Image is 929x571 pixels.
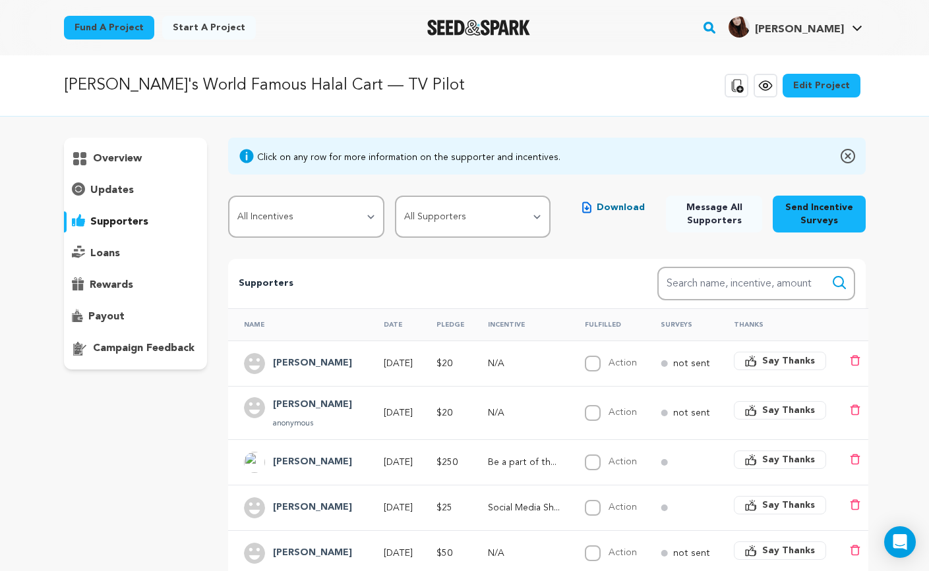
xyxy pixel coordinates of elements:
[368,308,421,340] th: Date
[609,408,637,417] label: Action
[427,20,531,36] a: Seed&Spark Homepage
[734,401,826,420] button: Say Thanks
[488,357,561,370] p: N/A
[729,16,750,38] img: 323dd878e9a1f51f.png
[762,544,815,557] span: Say Thanks
[244,543,265,564] img: user.png
[762,354,815,367] span: Say Thanks
[609,548,637,557] label: Action
[244,353,265,374] img: user.png
[273,356,352,371] h4: Willa Jane Shaw
[673,406,710,420] p: not sent
[472,308,569,340] th: Incentive
[773,196,865,232] button: Send Incentive Surveys
[90,214,148,230] p: supporters
[427,20,531,36] img: Seed&Spark Logo Dark Mode
[64,275,208,296] button: rewards
[64,306,208,327] button: payout
[609,503,637,512] label: Action
[676,201,752,227] span: Message All Supporters
[488,501,561,514] p: Social Media Shout Out
[734,496,826,514] button: Say Thanks
[64,148,208,169] button: overview
[64,180,208,201] button: updates
[64,211,208,232] button: supporters
[421,308,472,340] th: Pledge
[729,16,844,38] div: Kate F.'s Profile
[726,14,865,38] a: Kate F.'s Profile
[436,503,452,512] span: $25
[64,74,465,97] p: [PERSON_NAME]'s World Famous Halal Cart — TV Pilot
[90,277,133,293] p: rewards
[488,547,561,560] p: N/A
[384,456,413,469] p: [DATE]
[762,499,815,512] span: Say Thanks
[488,456,561,469] p: Be a part of the show! (+ all previous incentives)
[228,308,368,340] th: Name
[726,14,865,41] span: Kate F.'s Profile
[273,454,352,470] h4: Karim Saba
[841,148,855,164] img: close-o.svg
[645,308,718,340] th: Surveys
[718,308,834,340] th: Thanks
[657,267,855,300] input: Search name, incentive, amount
[244,397,265,418] img: user.png
[673,357,710,370] p: not sent
[273,500,352,516] h4: Kate Fugitt
[783,74,860,97] a: Edit Project
[734,541,826,560] button: Say Thanks
[244,497,265,518] img: user.png
[88,309,125,325] p: payout
[488,406,561,420] p: N/A
[666,196,762,232] button: Message All Supporters
[436,549,452,558] span: $50
[609,358,637,367] label: Action
[273,397,352,413] h4: Hannah Nufer
[93,340,195,356] p: campaign feedback
[64,243,208,264] button: loans
[673,547,710,560] p: not sent
[762,453,815,466] span: Say Thanks
[609,457,637,466] label: Action
[162,16,256,40] a: Start a project
[569,308,645,340] th: Fulfilled
[436,458,458,467] span: $250
[384,357,413,370] p: [DATE]
[884,526,916,558] div: Open Intercom Messenger
[273,545,352,561] h4: Taya Strauss
[572,196,655,219] button: Download
[64,16,154,40] a: Fund a project
[273,418,352,429] p: anonymous
[436,359,452,368] span: $20
[90,246,120,261] p: loans
[734,352,826,370] button: Say Thanks
[762,404,815,417] span: Say Thanks
[384,406,413,420] p: [DATE]
[244,452,265,473] img: ACg8ocLM2lzuAgSKI6MsWnU9TpNjslbMWt3j4kWglHOFYYzzizL-vr18=s96-c
[384,501,413,514] p: [DATE]
[436,408,452,418] span: $20
[597,201,645,214] span: Download
[64,338,208,359] button: campaign feedback
[93,151,142,167] p: overview
[239,276,614,292] p: Supporters
[384,547,413,560] p: [DATE]
[734,450,826,469] button: Say Thanks
[257,151,560,164] div: Click on any row for more information on the supporter and incentives.
[90,182,134,198] p: updates
[755,24,844,35] span: [PERSON_NAME]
